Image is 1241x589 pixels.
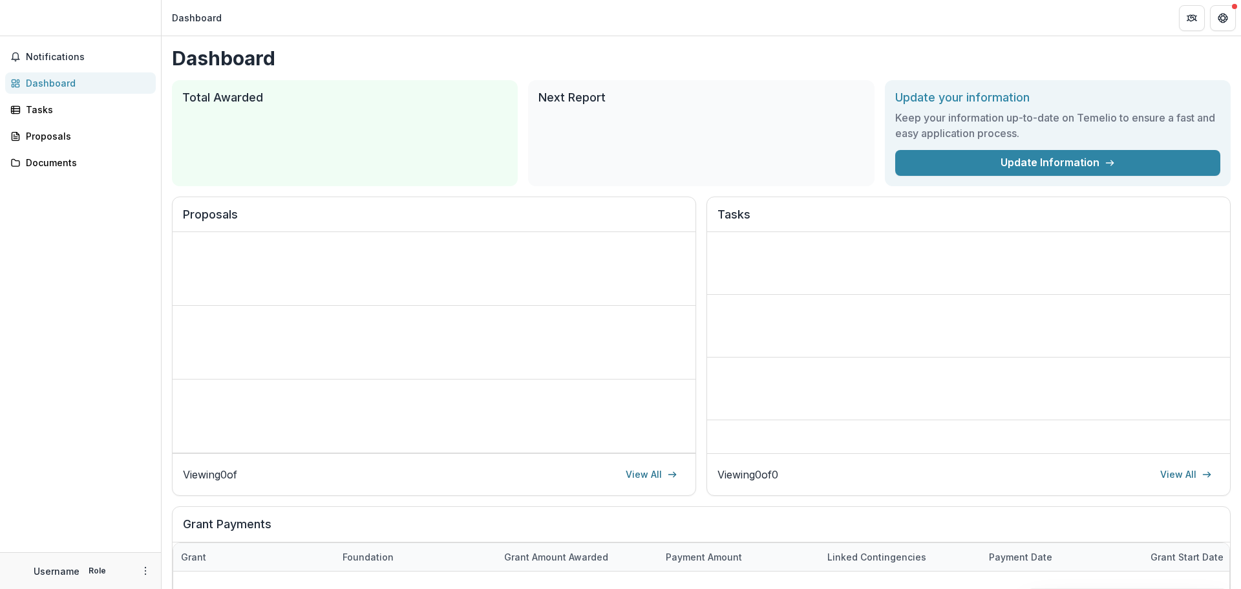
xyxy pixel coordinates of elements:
[26,156,145,169] div: Documents
[182,91,507,105] h2: Total Awarded
[5,72,156,94] a: Dashboard
[5,47,156,67] button: Notifications
[538,91,864,105] h2: Next Report
[167,8,227,27] nav: breadcrumb
[895,91,1220,105] h2: Update your information
[26,103,145,116] div: Tasks
[26,52,151,63] span: Notifications
[1179,5,1205,31] button: Partners
[5,125,156,147] a: Proposals
[183,467,237,482] p: Viewing 0 of
[895,150,1220,176] a: Update Information
[26,76,145,90] div: Dashboard
[717,208,1220,232] h2: Tasks
[34,564,80,578] p: Username
[183,208,685,232] h2: Proposals
[1210,5,1236,31] button: Get Help
[172,47,1231,70] h1: Dashboard
[26,129,145,143] div: Proposals
[5,152,156,173] a: Documents
[85,565,110,577] p: Role
[1152,464,1220,485] a: View All
[138,563,153,579] button: More
[172,11,222,25] div: Dashboard
[717,467,778,482] p: Viewing 0 of 0
[618,464,685,485] a: View All
[5,99,156,120] a: Tasks
[895,110,1220,141] h3: Keep your information up-to-date on Temelio to ensure a fast and easy application process.
[183,517,1220,542] h2: Grant Payments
